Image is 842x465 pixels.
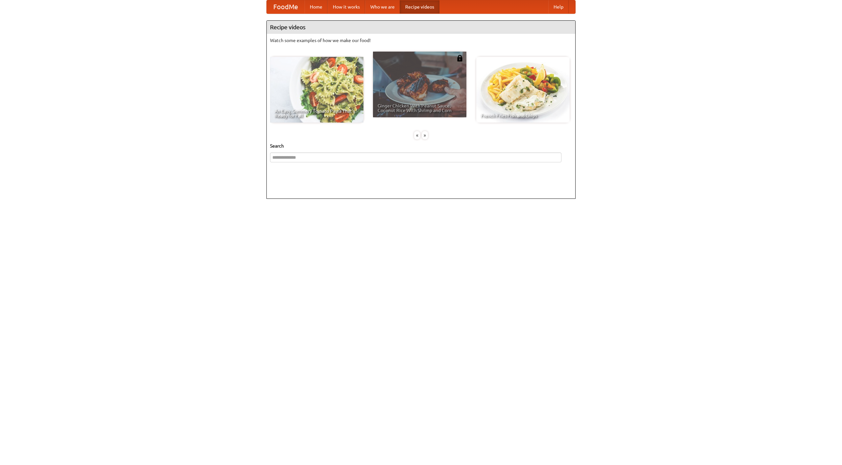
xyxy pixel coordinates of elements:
[400,0,439,13] a: Recipe videos
[270,37,572,44] p: Watch some examples of how we make our food!
[414,131,420,139] div: «
[275,109,359,118] span: An Easy, Summery Tomato Pasta That's Ready for Fall
[267,0,305,13] a: FoodMe
[422,131,428,139] div: »
[476,57,570,123] a: French Fries Fish and Chips
[267,21,575,34] h4: Recipe videos
[328,0,365,13] a: How it works
[481,113,565,118] span: French Fries Fish and Chips
[305,0,328,13] a: Home
[457,55,463,61] img: 483408.png
[270,57,363,123] a: An Easy, Summery Tomato Pasta That's Ready for Fall
[365,0,400,13] a: Who we are
[270,143,572,149] h5: Search
[548,0,569,13] a: Help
